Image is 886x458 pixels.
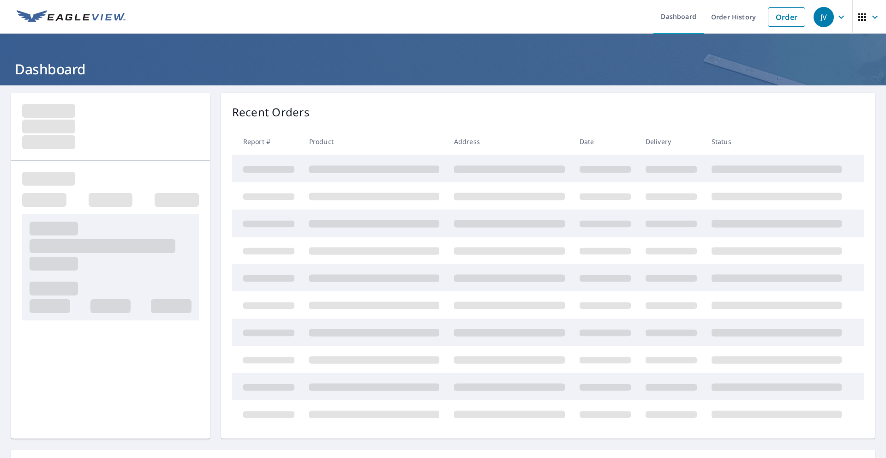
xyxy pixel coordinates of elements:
th: Product [302,128,447,155]
a: Order [768,7,805,27]
div: JV [814,7,834,27]
th: Report # [232,128,302,155]
th: Address [447,128,572,155]
p: Recent Orders [232,104,310,121]
th: Delivery [638,128,704,155]
h1: Dashboard [11,60,875,78]
img: EV Logo [17,10,126,24]
th: Date [572,128,638,155]
th: Status [704,128,849,155]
